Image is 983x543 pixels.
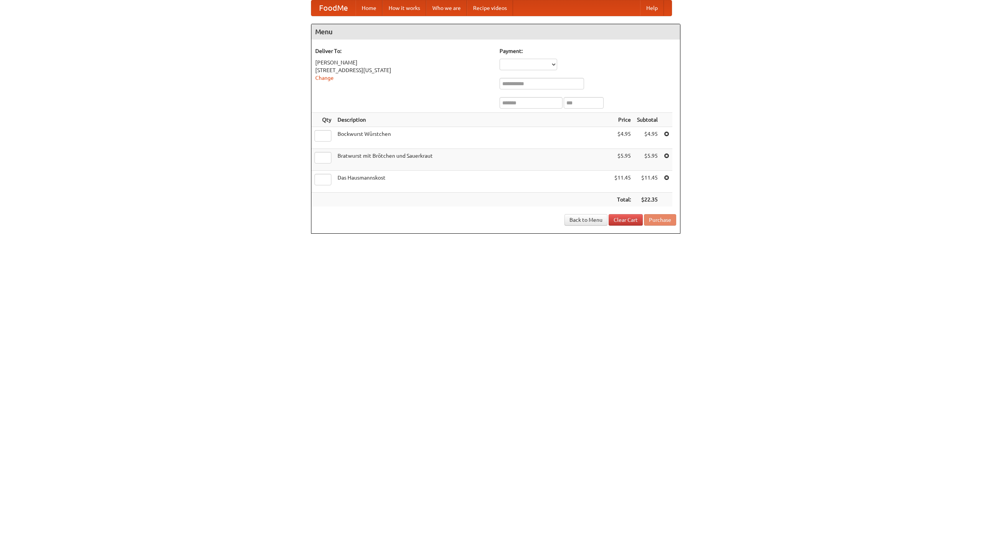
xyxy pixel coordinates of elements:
[315,47,492,55] h5: Deliver To:
[467,0,513,16] a: Recipe videos
[311,0,356,16] a: FoodMe
[634,127,661,149] td: $4.95
[640,0,664,16] a: Help
[564,214,607,226] a: Back to Menu
[634,193,661,207] th: $22.35
[634,149,661,171] td: $5.95
[334,149,611,171] td: Bratwurst mit Brötchen und Sauerkraut
[356,0,382,16] a: Home
[426,0,467,16] a: Who we are
[311,24,680,40] h4: Menu
[611,113,634,127] th: Price
[634,113,661,127] th: Subtotal
[611,149,634,171] td: $5.95
[311,113,334,127] th: Qty
[611,193,634,207] th: Total:
[334,113,611,127] th: Description
[334,171,611,193] td: Das Hausmannskost
[315,59,492,66] div: [PERSON_NAME]
[644,214,676,226] button: Purchase
[382,0,426,16] a: How it works
[611,171,634,193] td: $11.45
[315,75,334,81] a: Change
[500,47,676,55] h5: Payment:
[334,127,611,149] td: Bockwurst Würstchen
[315,66,492,74] div: [STREET_ADDRESS][US_STATE]
[634,171,661,193] td: $11.45
[611,127,634,149] td: $4.95
[609,214,643,226] a: Clear Cart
